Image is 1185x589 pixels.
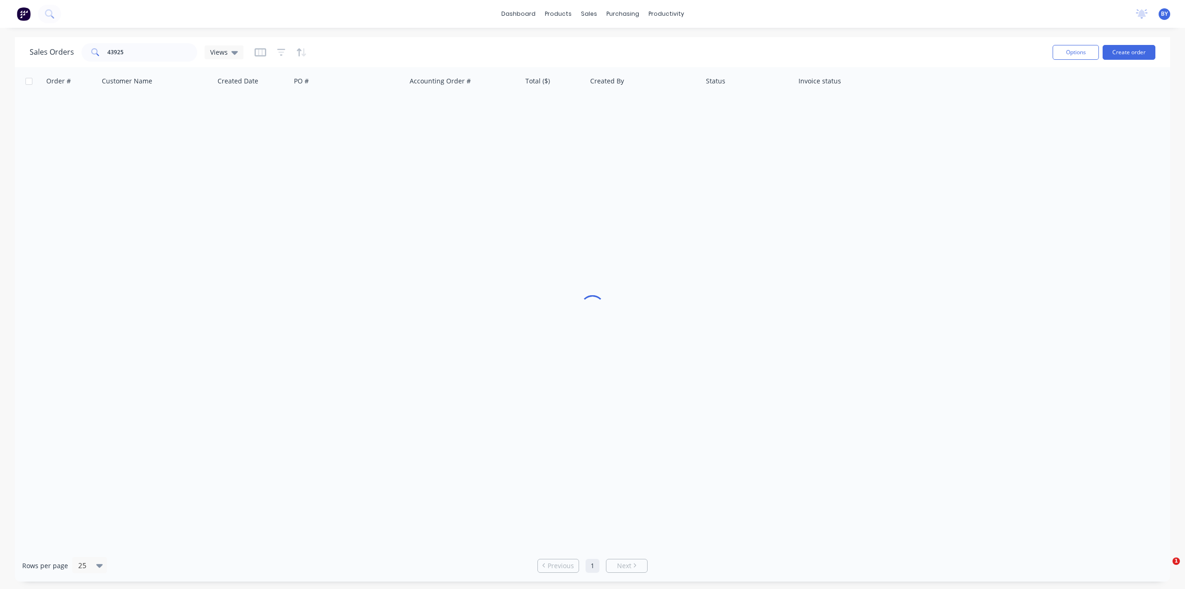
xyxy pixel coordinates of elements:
iframe: Intercom live chat [1154,557,1176,580]
a: Next page [606,561,647,570]
input: Search... [107,43,198,62]
div: PO # [294,76,309,86]
div: purchasing [602,7,644,21]
div: Customer Name [102,76,152,86]
img: Factory [17,7,31,21]
div: sales [576,7,602,21]
span: Previous [548,561,574,570]
div: products [540,7,576,21]
div: Created Date [218,76,258,86]
span: 1 [1173,557,1180,565]
a: dashboard [497,7,540,21]
span: BY [1161,10,1168,18]
button: Create order [1103,45,1155,60]
span: Next [617,561,631,570]
div: Order # [46,76,71,86]
div: Created By [590,76,624,86]
ul: Pagination [534,559,651,573]
div: Invoice status [798,76,841,86]
h1: Sales Orders [30,48,74,57]
button: Options [1053,45,1099,60]
div: Total ($) [525,76,550,86]
div: Status [706,76,725,86]
a: Page 1 is your current page [586,559,599,573]
span: Views [210,47,228,57]
div: productivity [644,7,689,21]
a: Previous page [538,561,579,570]
div: Accounting Order # [410,76,471,86]
span: Rows per page [22,561,68,570]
